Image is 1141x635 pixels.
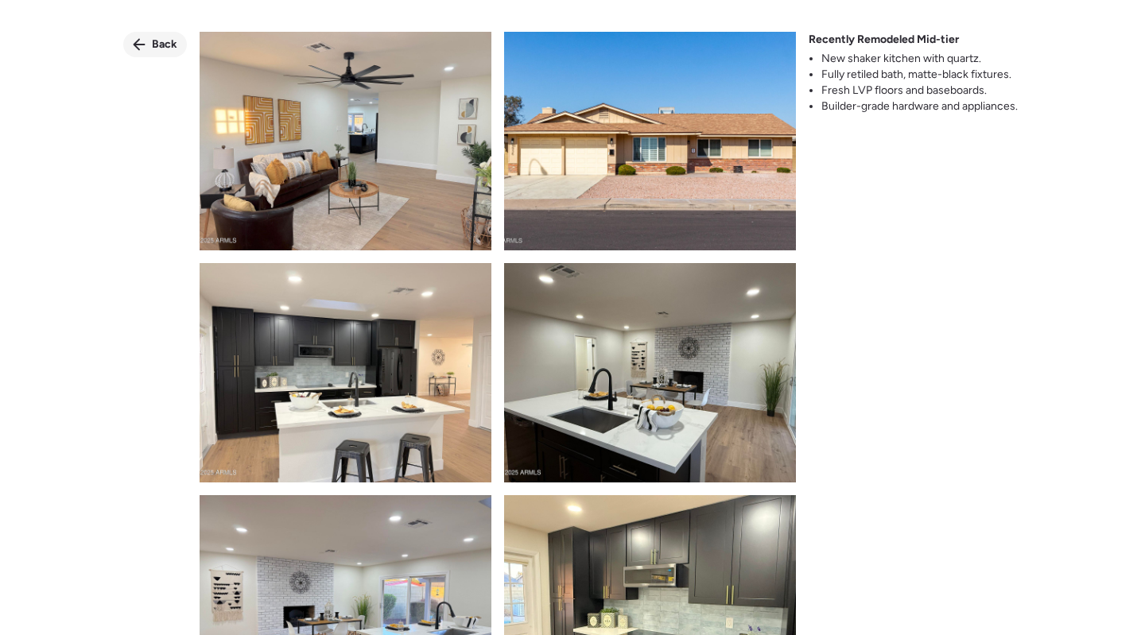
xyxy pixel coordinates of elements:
[200,32,491,250] img: product
[809,32,959,48] span: Recently Remodeled Mid-tier
[504,32,796,250] img: product
[821,51,1018,67] li: New shaker kitchen with quartz.
[821,83,1018,99] li: Fresh LVP floors and baseboards.
[504,263,796,482] img: product
[152,37,177,52] span: Back
[821,67,1018,83] li: Fully retiled bath, matte-black fixtures.
[821,99,1018,114] li: Builder-grade hardware and appliances.
[200,263,491,482] img: product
